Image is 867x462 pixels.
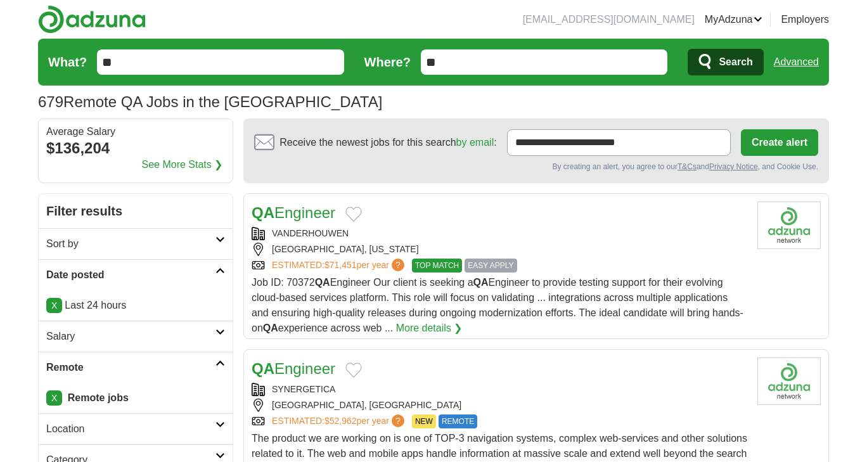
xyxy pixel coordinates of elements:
[254,161,818,172] div: By creating an alert, you agree to our and , and Cookie Use.
[439,414,477,428] span: REMOTE
[719,49,752,75] span: Search
[523,12,695,27] li: [EMAIL_ADDRESS][DOMAIN_NAME]
[392,259,404,271] span: ?
[412,414,436,428] span: NEW
[252,204,274,221] strong: QA
[46,298,225,313] p: Last 24 hours
[324,416,357,426] span: $52,962
[774,49,819,75] a: Advanced
[252,277,743,333] span: Job ID: 70372 Engineer Our client is seeking a Engineer to provide testing support for their evol...
[272,414,407,428] a: ESTIMATED:$52,962per year?
[473,277,489,288] strong: QA
[263,323,278,333] strong: QA
[39,259,233,290] a: Date posted
[252,243,747,256] div: [GEOGRAPHIC_DATA], [US_STATE]
[705,12,763,27] a: MyAdzuna
[392,414,404,427] span: ?
[46,329,215,344] h2: Salary
[465,259,517,273] span: EASY APPLY
[252,360,335,377] a: QAEngineer
[252,399,747,412] div: [GEOGRAPHIC_DATA], [GEOGRAPHIC_DATA]
[279,135,496,150] span: Receive the newest jobs for this search :
[46,127,225,137] div: Average Salary
[456,137,494,148] a: by email
[364,53,411,72] label: Where?
[46,236,215,252] h2: Sort by
[412,259,462,273] span: TOP MATCH
[396,321,463,336] a: More details ❯
[252,227,747,240] div: VANDERHOUWEN
[678,162,697,171] a: T&Cs
[315,277,330,288] strong: QA
[757,202,821,249] img: Company logo
[46,421,215,437] h2: Location
[272,259,407,273] a: ESTIMATED:$71,451per year?
[46,298,62,313] a: X
[39,228,233,259] a: Sort by
[46,267,215,283] h2: Date posted
[46,390,62,406] a: X
[324,260,357,270] span: $71,451
[39,321,233,352] a: Salary
[345,207,362,222] button: Add to favorite jobs
[39,413,233,444] a: Location
[39,352,233,383] a: Remote
[252,360,274,377] strong: QA
[345,363,362,378] button: Add to favorite jobs
[48,53,87,72] label: What?
[46,137,225,160] div: $136,204
[709,162,758,171] a: Privacy Notice
[688,49,763,75] button: Search
[38,93,382,110] h1: Remote QA Jobs in the [GEOGRAPHIC_DATA]
[252,383,747,396] div: SYNERGETICA
[781,12,829,27] a: Employers
[39,194,233,228] h2: Filter results
[142,157,223,172] a: See More Stats ❯
[38,91,63,113] span: 679
[68,392,129,403] strong: Remote jobs
[46,360,215,375] h2: Remote
[38,5,146,34] img: Adzuna logo
[252,204,335,221] a: QAEngineer
[757,357,821,405] img: Company logo
[741,129,818,156] button: Create alert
